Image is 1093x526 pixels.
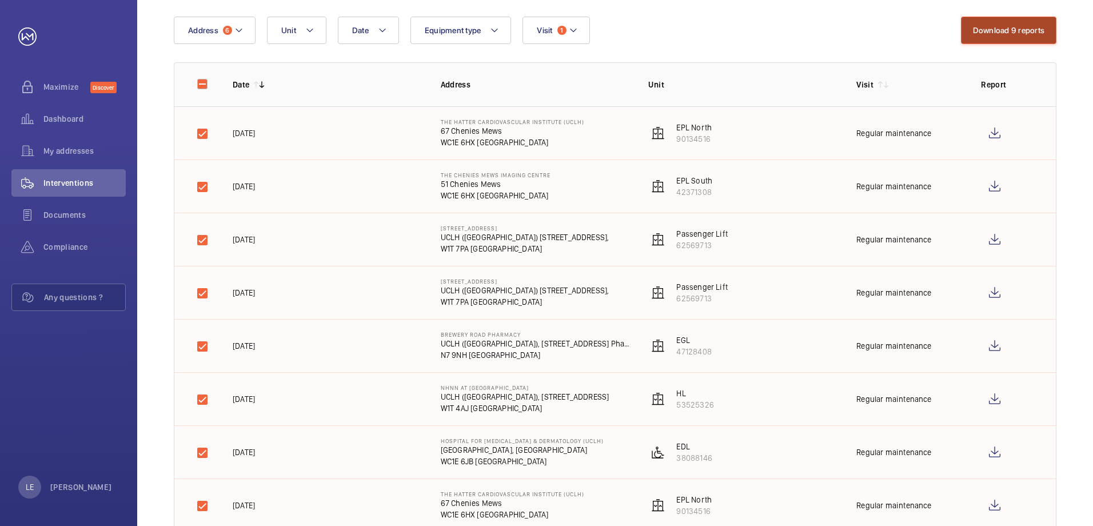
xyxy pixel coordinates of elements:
p: [PERSON_NAME] [50,481,112,493]
span: My addresses [43,145,126,157]
p: The Hatter Cardiovascular Institute (UCLH) [441,118,584,125]
p: WC1E 6HX [GEOGRAPHIC_DATA] [441,137,584,148]
p: WC1E 6HX [GEOGRAPHIC_DATA] [441,509,584,520]
p: 62569713 [676,240,728,251]
span: Documents [43,209,126,221]
p: Address [441,79,631,90]
div: Regular maintenance [856,393,931,405]
div: Regular maintenance [856,127,931,139]
p: LE [26,481,34,493]
span: Interventions [43,177,126,189]
div: Regular maintenance [856,181,931,192]
p: [GEOGRAPHIC_DATA], [GEOGRAPHIC_DATA] [441,444,604,456]
div: Regular maintenance [856,234,931,245]
p: [DATE] [233,340,255,352]
p: NHNN at [GEOGRAPHIC_DATA] [441,384,609,391]
p: [DATE] [233,393,255,405]
p: EPL North [676,122,712,133]
span: Equipment type [425,26,481,35]
p: Visit [856,79,873,90]
p: EGL [676,334,711,346]
p: 47128408 [676,346,711,357]
p: UCLH ([GEOGRAPHIC_DATA]) [STREET_ADDRESS], [441,285,609,296]
p: 90134516 [676,505,712,517]
p: 38088146 [676,452,712,464]
img: elevator.svg [651,286,665,300]
span: Compliance [43,241,126,253]
span: 6 [223,26,232,35]
p: Unit [648,79,838,90]
p: Report [981,79,1033,90]
img: elevator.svg [651,126,665,140]
img: elevator.svg [651,180,665,193]
p: W1T 4AJ [GEOGRAPHIC_DATA] [441,403,609,414]
div: Regular maintenance [856,500,931,511]
button: Download 9 reports [961,17,1057,44]
p: [DATE] [233,127,255,139]
p: Passenger Lift [676,281,728,293]
span: 1 [557,26,567,35]
p: [STREET_ADDRESS] [441,278,609,285]
p: Hospital for [MEDICAL_DATA] & Dermatology (UCLH) [441,437,604,444]
div: Regular maintenance [856,340,931,352]
p: W1T 7PA [GEOGRAPHIC_DATA] [441,243,609,254]
span: Maximize [43,81,90,93]
p: The Hatter Cardiovascular Institute (UCLH) [441,491,584,497]
p: Passenger Lift [676,228,728,240]
img: elevator.svg [651,499,665,512]
p: HL [676,388,713,399]
p: 53525326 [676,399,713,411]
span: Address [188,26,218,35]
p: 67 Chenies Mews [441,497,584,509]
p: Brewery Road Pharmacy [441,331,631,338]
span: Discover [90,82,117,93]
p: [DATE] [233,181,255,192]
p: [DATE] [233,447,255,458]
img: platform_lift.svg [651,445,665,459]
span: Date [352,26,369,35]
button: Equipment type [410,17,512,44]
button: Unit [267,17,326,44]
p: WC1E 6JB [GEOGRAPHIC_DATA] [441,456,604,467]
p: Date [233,79,249,90]
img: elevator.svg [651,392,665,406]
img: elevator.svg [651,233,665,246]
p: W1T 7PA [GEOGRAPHIC_DATA] [441,296,609,308]
div: Regular maintenance [856,287,931,298]
p: 51 Chenies Mews [441,178,551,190]
p: UCLH ([GEOGRAPHIC_DATA]), [STREET_ADDRESS] [441,391,609,403]
button: Date [338,17,399,44]
p: 42371308 [676,186,712,198]
button: Visit1 [522,17,589,44]
img: elevator.svg [651,339,665,353]
p: 67 Chenies Mews [441,125,584,137]
button: Address6 [174,17,256,44]
p: [DATE] [233,234,255,245]
p: WC1E 6HX [GEOGRAPHIC_DATA] [441,190,551,201]
p: EPL North [676,494,712,505]
p: 62569713 [676,293,728,304]
p: UCLH ([GEOGRAPHIC_DATA]), [STREET_ADDRESS] Pharmacy [441,338,631,349]
p: UCLH ([GEOGRAPHIC_DATA]) [STREET_ADDRESS], [441,232,609,243]
span: Any questions ? [44,292,125,303]
p: 90134516 [676,133,712,145]
div: Regular maintenance [856,447,931,458]
span: Dashboard [43,113,126,125]
p: The Chenies Mews Imaging Centre [441,172,551,178]
p: N7 9NH [GEOGRAPHIC_DATA] [441,349,631,361]
span: Visit [537,26,552,35]
p: EDL [676,441,712,452]
span: Unit [281,26,296,35]
p: [DATE] [233,500,255,511]
p: [STREET_ADDRESS] [441,225,609,232]
p: EPL South [676,175,712,186]
p: [DATE] [233,287,255,298]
